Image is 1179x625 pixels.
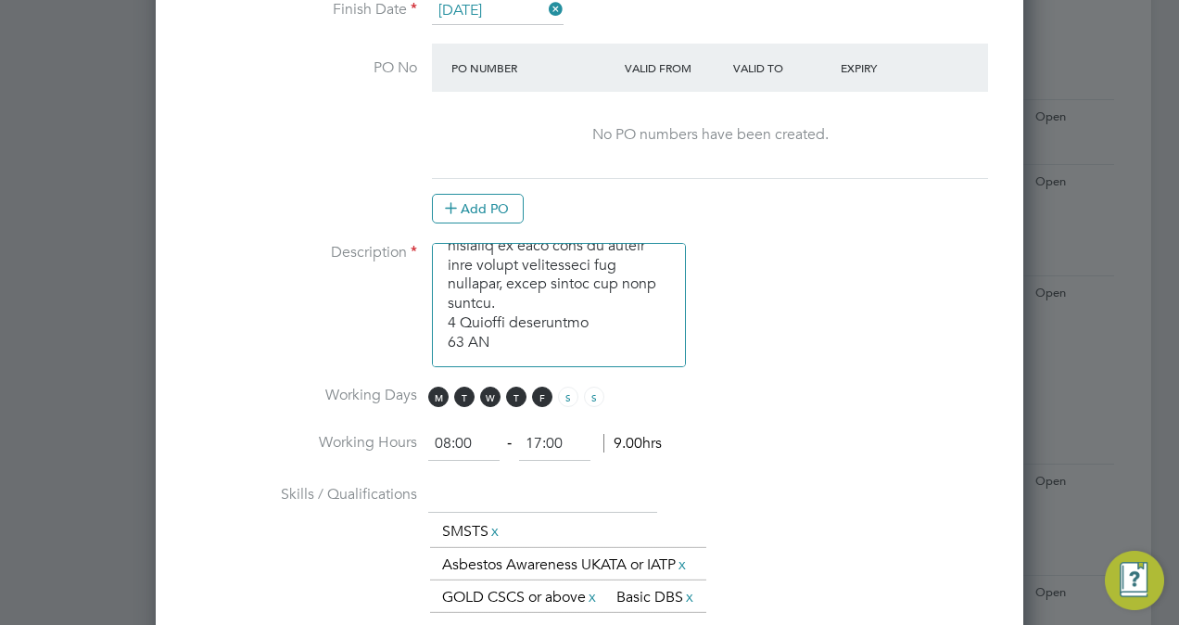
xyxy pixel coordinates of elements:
[558,387,578,407] span: S
[586,585,599,609] a: x
[450,125,970,145] div: No PO numbers have been created.
[603,434,662,453] span: 9.00hrs
[609,585,704,610] li: Basic DBS
[1105,551,1164,610] button: Engage Resource Center
[532,387,552,407] span: F
[428,427,500,461] input: 08:00
[519,427,590,461] input: 17:00
[683,585,696,609] a: x
[488,519,501,543] a: x
[435,553,696,578] li: Asbestos Awareness UKATA or IATP
[836,51,944,84] div: Expiry
[454,387,475,407] span: T
[729,51,837,84] div: Valid To
[185,386,417,405] label: Working Days
[503,434,515,453] span: ‐
[435,519,509,544] li: SMSTS
[480,387,501,407] span: W
[435,585,606,610] li: GOLD CSCS or above
[185,485,417,504] label: Skills / Qualifications
[432,194,524,223] button: Add PO
[428,387,449,407] span: M
[584,387,604,407] span: S
[676,553,689,577] a: x
[185,243,417,262] label: Description
[185,58,417,78] label: PO No
[506,387,526,407] span: T
[447,51,620,84] div: PO Number
[185,433,417,453] label: Working Hours
[620,51,729,84] div: Valid From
